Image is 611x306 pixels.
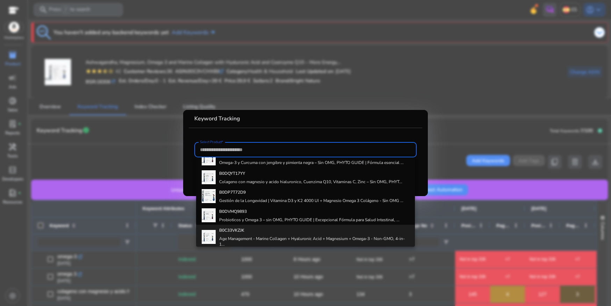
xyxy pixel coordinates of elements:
h4: Probioticos y Omega 3 – sin OMG, PHYTO GUIDE | Excepcional Fórmula para Salud Intestinal, ... [219,217,400,223]
b: Keyword Tracking [194,115,240,122]
h4: Age Management - Marine Collagen + Hyaluronic Acid + Magnesium + Omega-3 - Non-GMO, 4-in-1... [219,236,409,247]
b: B0DVMQ9893 [219,209,247,214]
img: 41Rbv6wvVSL._AC_US40_.jpg [202,189,216,203]
b: B0DQYT17YY [219,171,245,176]
b: B0DP7T72D9 [219,189,246,195]
img: 41asUHXw6+L._AC_US40_.jpg [202,170,216,184]
img: 416NXuLQTYL._AC_US40_.jpg [202,151,216,165]
b: B0C33VKZJK [219,227,244,233]
h4: Omega‑3 y Curcuma con jengibre y pimienta negra – Sin OMG, PHYTO GUIDE | Fórmula esencial ... [219,160,404,165]
h4: Colageno con magnesio y acido hialuronico, Cuenzima Q10, Vitaminas C, Zinc – Sin OMG, PHYT... [219,179,402,185]
mat-label: Select Product* [200,140,223,144]
h4: Gestión de la Longevidad | Vitamina D3 y K2 4000 UI + Magnesio Omega 3 Colágeno - Sin OMG ... [219,198,403,203]
img: 41mv6C7RCzL._AC_US40_.jpg [202,230,216,244]
img: 41jKo5HHnHL._AC_US40_.jpg [202,208,216,222]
